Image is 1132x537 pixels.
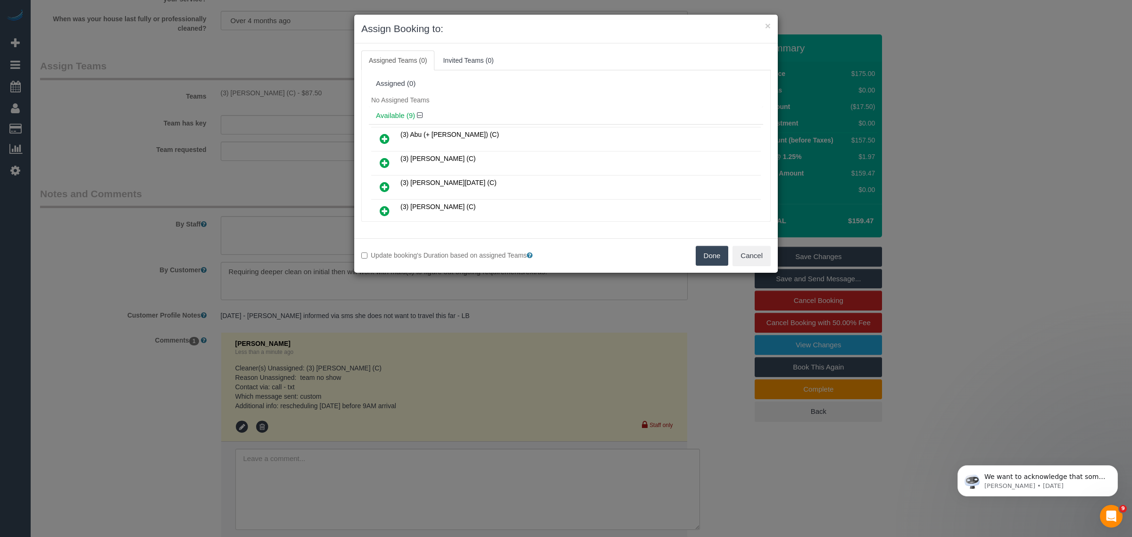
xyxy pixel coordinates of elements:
div: Assigned (0) [376,80,756,88]
span: 9 [1119,505,1127,512]
iframe: Intercom live chat [1100,505,1123,528]
iframe: Intercom notifications message [943,445,1132,512]
button: Done [696,246,729,266]
a: Invited Teams (0) [435,50,501,70]
button: Cancel [732,246,771,266]
span: (3) [PERSON_NAME][DATE] (C) [400,179,497,186]
span: (3) [PERSON_NAME] (C) [400,155,475,162]
span: (3) [PERSON_NAME] (C) [400,203,475,210]
h3: Assign Booking to: [361,22,771,36]
p: Message from Ellie, sent 3d ago [41,36,163,45]
input: Update booking's Duration based on assigned Teams [361,252,367,259]
a: Assigned Teams (0) [361,50,434,70]
label: Update booking's Duration based on assigned Teams [361,251,559,260]
span: We want to acknowledge that some users may be experiencing lag or slower performance in our softw... [41,27,162,157]
button: × [765,21,771,31]
h4: Available (9) [376,112,756,120]
span: No Assigned Teams [371,96,429,104]
span: (3) Abu (+ [PERSON_NAME]) (C) [400,131,499,138]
